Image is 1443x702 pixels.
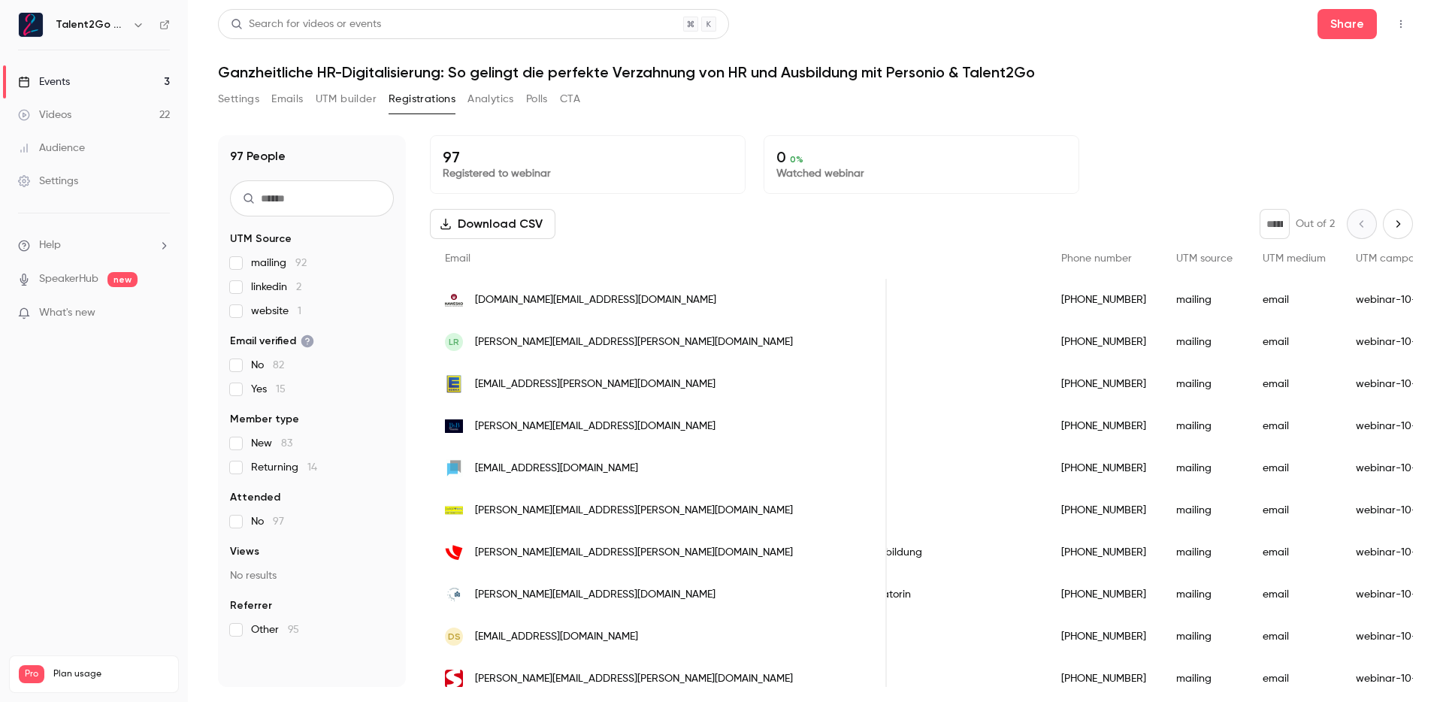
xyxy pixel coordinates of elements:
span: [DOMAIN_NAME][EMAIL_ADDRESS][DOMAIN_NAME] [475,292,716,308]
span: New [251,436,292,451]
div: mailing [1161,616,1248,658]
div: Videos [18,107,71,123]
span: 82 [273,360,284,371]
div: [PHONE_NUMBER] [1046,321,1161,363]
div: mailing [1161,573,1248,616]
span: Referrer [230,598,272,613]
div: [PHONE_NUMBER] [1046,658,1161,700]
div: [PHONE_NUMBER] [1046,531,1161,573]
span: 1 [298,306,301,316]
div: email [1248,616,1341,658]
div: Fachspezialistin Ausbildung [773,531,1046,573]
p: 97 [443,148,733,166]
span: 2 [296,282,301,292]
button: Settings [218,87,259,111]
li: help-dropdown-opener [18,238,170,253]
img: deutsche-leasing.com [445,543,463,561]
div: [PHONE_NUMBER] [1046,279,1161,321]
span: What's new [39,305,95,321]
img: olafgaertner.de [445,459,463,477]
span: Returning [251,460,317,475]
span: Help [39,238,61,253]
span: 14 [307,462,317,473]
div: email [1248,447,1341,489]
img: edeka.de [445,375,463,393]
span: No [251,514,284,529]
div: mailing [1161,405,1248,447]
img: bsbaron.de [445,419,463,434]
span: Attended [230,490,280,505]
span: [EMAIL_ADDRESS][DOMAIN_NAME] [475,461,638,477]
span: Views [230,544,259,559]
div: mailing [1161,658,1248,700]
button: Download CSV [430,209,555,239]
a: SpeakerHub [39,271,98,287]
div: Events [18,74,70,89]
h6: Talent2Go GmbH [56,17,126,32]
div: Personalreferentin [773,279,1046,321]
span: [PERSON_NAME][EMAIL_ADDRESS][PERSON_NAME][DOMAIN_NAME] [475,671,793,687]
button: Registrations [389,87,455,111]
div: email [1248,573,1341,616]
span: 95 [288,625,299,635]
img: europten.com [445,501,463,519]
p: 0 [776,148,1066,166]
div: email [1248,279,1341,321]
img: uni-potsdam.de [445,586,463,604]
div: Personalleiter [773,447,1046,489]
span: Member type [230,412,299,427]
div: email [1248,405,1341,447]
button: UTM builder [316,87,377,111]
div: email [1248,658,1341,700]
span: Email verified [230,334,314,349]
span: [EMAIL_ADDRESS][DOMAIN_NAME] [475,629,638,645]
button: Emails [271,87,303,111]
span: 92 [295,258,307,268]
div: Settings [18,174,78,189]
span: Pro [19,665,44,683]
span: [EMAIL_ADDRESS][PERSON_NAME][DOMAIN_NAME] [475,377,715,392]
span: UTM Source [230,231,292,247]
div: Senior IT-Technician [773,616,1046,658]
div: [PHONE_NUMBER] [1046,405,1161,447]
div: Audience [18,141,85,156]
span: LR [449,335,459,349]
span: No [251,358,284,373]
span: 0 % [790,154,803,165]
div: [PHONE_NUMBER] [1046,573,1161,616]
span: UTM medium [1263,253,1326,264]
button: Polls [526,87,548,111]
span: UTM source [1176,253,1233,264]
img: Talent2Go GmbH [19,13,43,37]
div: mailing [1161,531,1248,573]
div: [PHONE_NUMBER] [1046,363,1161,405]
img: schulte.de [445,670,463,688]
span: Other [251,622,299,637]
h1: 97 People [230,147,286,165]
span: [PERSON_NAME][EMAIL_ADDRESS][PERSON_NAME][DOMAIN_NAME] [475,545,793,561]
div: email [1248,531,1341,573]
button: Next page [1383,209,1413,239]
span: website [251,304,301,319]
div: mailing [1161,321,1248,363]
span: Phone number [1061,253,1132,264]
img: hawesko.de [445,291,463,309]
span: DS [448,630,461,643]
p: Out of 2 [1296,216,1335,231]
span: [PERSON_NAME][EMAIL_ADDRESS][DOMAIN_NAME] [475,587,715,603]
span: 97 [273,516,284,527]
div: email [1248,321,1341,363]
span: Plan usage [53,668,169,680]
h1: Ganzheitliche HR-Digitalisierung: So gelingt die perfekte Verzahnung von HR und Ausbildung mit Pe... [218,63,1413,81]
div: [PHONE_NUMBER] [1046,447,1161,489]
span: linkedin [251,280,301,295]
span: 15 [276,384,286,395]
p: Registered to webinar [443,166,733,181]
span: UTM campaign [1356,253,1430,264]
div: Ausbildungskoordinatorin [773,573,1046,616]
span: [PERSON_NAME][EMAIL_ADDRESS][DOMAIN_NAME] [475,419,715,434]
span: Yes [251,382,286,397]
p: Watched webinar [776,166,1066,181]
div: mailing [1161,363,1248,405]
div: [PHONE_NUMBER] [1046,489,1161,531]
